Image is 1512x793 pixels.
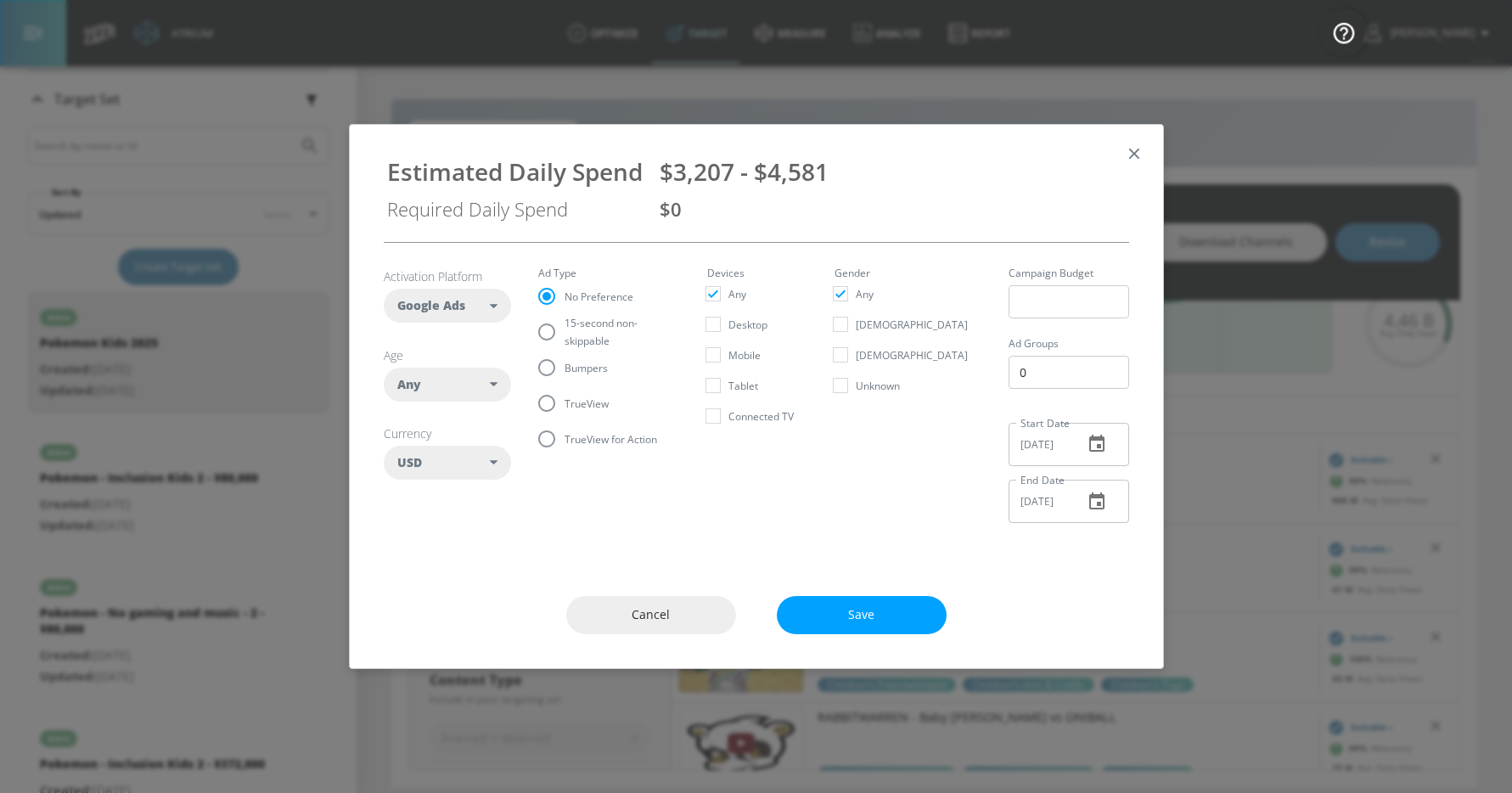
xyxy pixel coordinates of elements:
[384,446,511,480] div: USD
[835,268,870,278] legend: Gender
[397,454,422,471] span: USD
[1009,339,1129,349] label: Ad Groups
[1009,268,1129,278] label: Campaign Budget
[538,268,576,278] legend: Ad Type
[565,314,666,350] span: 15-second non-skippable
[707,268,745,278] legend: Devices
[856,377,900,395] span: Unknown
[777,596,947,634] button: Save
[728,346,761,364] span: Mobile
[728,377,758,395] span: Tablet
[384,268,511,284] h6: Activation Platform
[856,285,874,303] span: Any
[728,316,767,334] span: Desktop
[384,368,511,402] div: Any
[565,395,609,413] span: TrueView
[856,346,968,364] span: [DEMOGRAPHIC_DATA]
[660,155,829,188] span: $3,207 - $4,581
[565,430,657,448] span: TrueView for Action
[811,605,913,626] span: Save
[566,596,736,634] button: Cancel
[384,425,511,441] h6: Currency
[387,155,643,188] div: Estimated Daily Spend
[565,359,608,377] span: Bumpers
[565,288,633,306] span: No Preference
[856,316,968,334] span: [DEMOGRAPHIC_DATA]
[600,605,702,626] span: Cancel
[397,297,465,314] span: Google Ads
[387,196,643,222] div: Required Daily Spend
[397,376,421,393] span: Any
[728,408,794,425] span: Connected TV
[660,196,1126,222] div: $0
[384,289,511,323] div: Google Ads
[728,285,746,303] span: Any
[384,347,511,363] h6: Age
[1320,8,1368,56] button: Open Resource Center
